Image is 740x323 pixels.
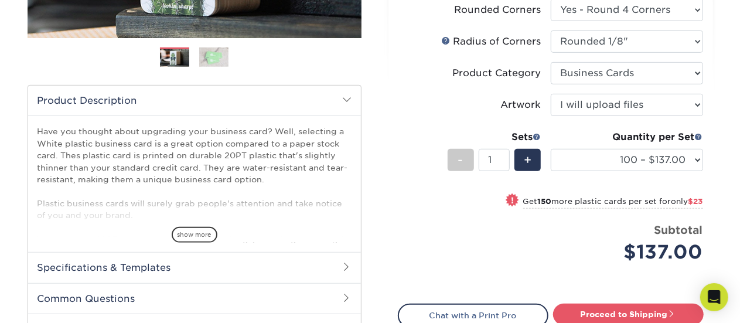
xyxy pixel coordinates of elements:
[560,238,703,266] div: $137.00
[448,130,541,144] div: Sets
[671,197,703,206] span: only
[28,252,361,283] h2: Specifications & Templates
[199,47,229,67] img: Plastic Cards 02
[28,86,361,115] h2: Product Description
[524,151,531,169] span: +
[523,197,703,209] small: Get more plastic cards per set for
[700,283,728,311] div: Open Intercom Messenger
[458,151,463,169] span: -
[28,283,361,314] h2: Common Questions
[551,130,703,144] div: Quantity per Set
[501,98,541,112] div: Artwork
[654,223,703,236] strong: Subtotal
[455,3,541,17] div: Rounded Corners
[511,195,514,207] span: !
[160,48,189,69] img: Plastic Cards 01
[688,197,703,206] span: $23
[538,197,552,206] strong: 150
[172,227,217,243] span: show more
[442,35,541,49] div: Radius of Corners
[453,66,541,80] div: Product Category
